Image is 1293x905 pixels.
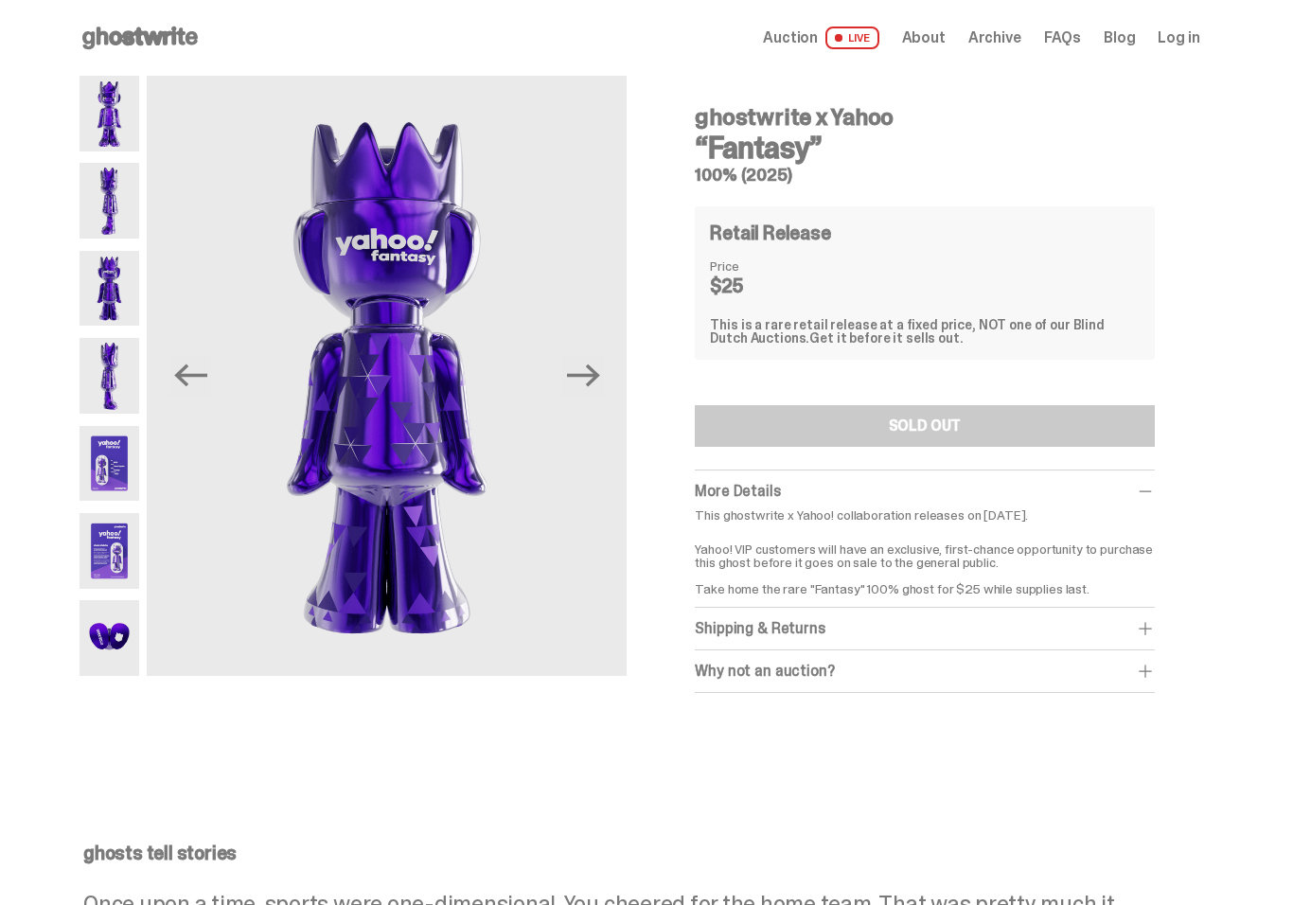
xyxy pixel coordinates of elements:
[763,30,818,45] span: Auction
[695,167,1154,184] h5: 100% (2025)
[889,418,962,434] div: SOLD OUT
[968,30,1021,45] a: Archive
[763,27,878,49] a: Auction LIVE
[695,405,1154,447] button: SOLD OUT
[1158,30,1199,45] a: Log in
[710,276,805,295] dd: $25
[80,163,140,239] img: Yahoo-HG---2.png
[902,30,946,45] a: About
[695,529,1154,595] p: Yahoo! VIP customers will have an exclusive, first-chance opportunity to purchase this ghost befo...
[695,619,1154,638] div: Shipping & Returns
[710,223,830,242] h4: Retail Release
[1104,30,1135,45] a: Blog
[80,600,140,676] img: Yahoo-HG---7.png
[710,259,805,273] dt: Price
[80,251,140,327] img: Yahoo-HG---3.png
[809,329,963,346] span: Get it before it sells out.
[695,106,1154,129] h4: ghostwrite x Yahoo
[83,843,1196,862] p: ghosts tell stories
[80,76,140,151] img: Yahoo-HG---1.png
[825,27,879,49] span: LIVE
[695,662,1154,681] div: Why not an auction?
[169,355,211,397] button: Previous
[80,513,140,589] img: Yahoo-HG---6.png
[80,426,140,502] img: Yahoo-HG---5.png
[562,355,604,397] button: Next
[695,133,1154,163] h3: “Fantasy”
[695,481,780,501] span: More Details
[1044,30,1081,45] a: FAQs
[80,338,140,414] img: Yahoo-HG---4.png
[147,76,627,676] img: Yahoo-HG---3.png
[695,508,1154,522] p: This ghostwrite x Yahoo! collaboration releases on [DATE].
[710,318,1139,345] div: This is a rare retail release at a fixed price, NOT one of our Blind Dutch Auctions.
